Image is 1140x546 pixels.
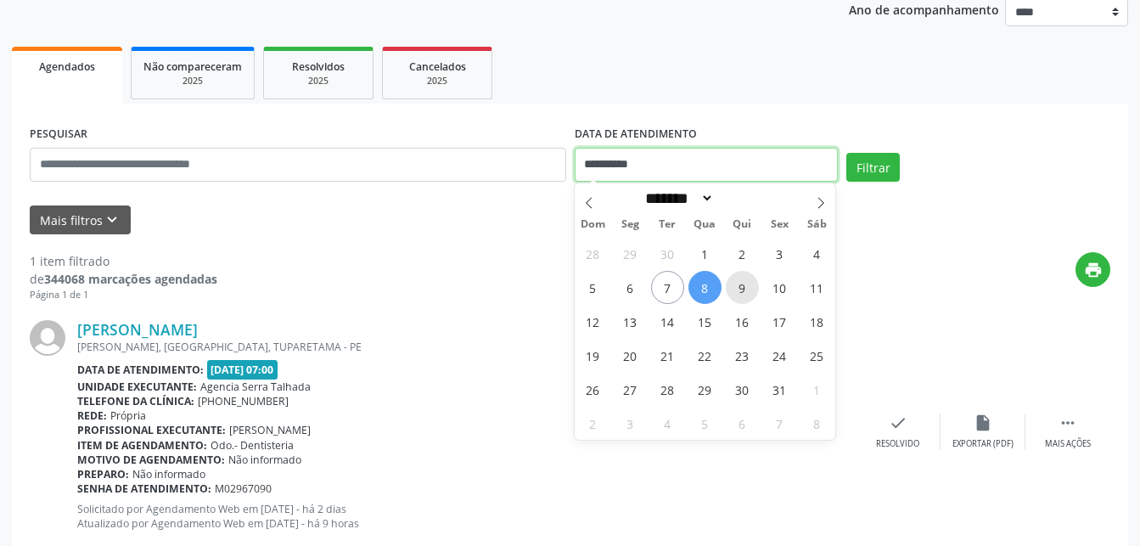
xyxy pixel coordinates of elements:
span: Outubro 27, 2025 [614,373,647,406]
div: [PERSON_NAME], [GEOGRAPHIC_DATA], TUPARETAMA - PE [77,340,856,354]
span: Novembro 4, 2025 [651,407,684,440]
span: Novembro 3, 2025 [614,407,647,440]
b: Profissional executante: [77,423,226,437]
span: [PHONE_NUMBER] [198,394,289,408]
span: Outubro 18, 2025 [800,305,834,338]
i: print [1084,261,1103,279]
span: Outubro 4, 2025 [800,237,834,270]
span: Outubro 31, 2025 [763,373,796,406]
div: Resolvido [876,438,919,450]
span: Outubro 20, 2025 [614,339,647,372]
span: Setembro 28, 2025 [576,237,609,270]
i: keyboard_arrow_down [103,211,121,229]
span: Outubro 17, 2025 [763,305,796,338]
input: Year [714,189,770,207]
span: [DATE] 07:00 [207,360,278,380]
span: Seg [611,219,649,230]
span: Outubro 2, 2025 [726,237,759,270]
span: Não compareceram [143,59,242,74]
span: Outubro 23, 2025 [726,339,759,372]
i: insert_drive_file [974,414,992,432]
span: Outubro 26, 2025 [576,373,609,406]
span: Outubro 13, 2025 [614,305,647,338]
span: Setembro 29, 2025 [614,237,647,270]
span: Odo.- Dentisteria [211,438,294,453]
span: Novembro 7, 2025 [763,407,796,440]
span: Outubro 3, 2025 [763,237,796,270]
span: Não informado [132,467,205,481]
p: Solicitado por Agendamento Web em [DATE] - há 2 dias Atualizado por Agendamento Web em [DATE] - h... [77,502,856,531]
select: Month [640,189,715,207]
div: Exportar (PDF) [952,438,1014,450]
strong: 344068 marcações agendadas [44,271,217,287]
span: Não informado [228,453,301,467]
span: M02967090 [215,481,272,496]
div: de [30,270,217,288]
button: Filtrar [846,153,900,182]
span: Outubro 29, 2025 [688,373,722,406]
span: Outubro 1, 2025 [688,237,722,270]
span: Novembro 6, 2025 [726,407,759,440]
i: check [889,414,907,432]
span: Setembro 30, 2025 [651,237,684,270]
span: Dom [575,219,612,230]
span: Outubro 28, 2025 [651,373,684,406]
span: Outubro 10, 2025 [763,271,796,304]
span: Outubro 15, 2025 [688,305,722,338]
b: Unidade executante: [77,380,197,394]
div: 2025 [276,75,361,87]
span: Ter [649,219,686,230]
b: Preparo: [77,467,129,481]
span: Outubro 7, 2025 [651,271,684,304]
img: img [30,320,65,356]
div: Mais ações [1045,438,1091,450]
span: Sex [761,219,798,230]
span: Novembro 2, 2025 [576,407,609,440]
b: Senha de atendimento: [77,481,211,496]
span: Outubro 19, 2025 [576,339,609,372]
span: Outubro 11, 2025 [800,271,834,304]
i:  [1059,414,1077,432]
span: Sáb [798,219,835,230]
span: Outubro 30, 2025 [726,373,759,406]
span: Outubro 8, 2025 [688,271,722,304]
span: Cancelados [409,59,466,74]
span: Outubro 25, 2025 [800,339,834,372]
span: Outubro 12, 2025 [576,305,609,338]
span: Qua [686,219,723,230]
label: PESQUISAR [30,121,87,148]
div: 2025 [395,75,480,87]
button: print [1075,252,1110,287]
span: Qui [723,219,761,230]
span: Outubro 16, 2025 [726,305,759,338]
a: [PERSON_NAME] [77,320,198,339]
span: Novembro 8, 2025 [800,407,834,440]
span: Agencia Serra Talhada [200,380,311,394]
span: Outubro 22, 2025 [688,339,722,372]
span: Novembro 1, 2025 [800,373,834,406]
span: Resolvidos [292,59,345,74]
b: Rede: [77,408,107,423]
span: Agendados [39,59,95,74]
span: Outubro 21, 2025 [651,339,684,372]
span: Outubro 6, 2025 [614,271,647,304]
b: Motivo de agendamento: [77,453,225,467]
div: 1 item filtrado [30,252,217,270]
b: Data de atendimento: [77,363,204,377]
span: [PERSON_NAME] [229,423,311,437]
button: Mais filtroskeyboard_arrow_down [30,205,131,235]
b: Item de agendamento: [77,438,207,453]
span: Outubro 24, 2025 [763,339,796,372]
label: DATA DE ATENDIMENTO [575,121,697,148]
b: Telefone da clínica: [77,394,194,408]
div: 2025 [143,75,242,87]
span: Própria [110,408,146,423]
div: Página 1 de 1 [30,288,217,302]
span: Outubro 5, 2025 [576,271,609,304]
span: Novembro 5, 2025 [688,407,722,440]
span: Outubro 9, 2025 [726,271,759,304]
span: Outubro 14, 2025 [651,305,684,338]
